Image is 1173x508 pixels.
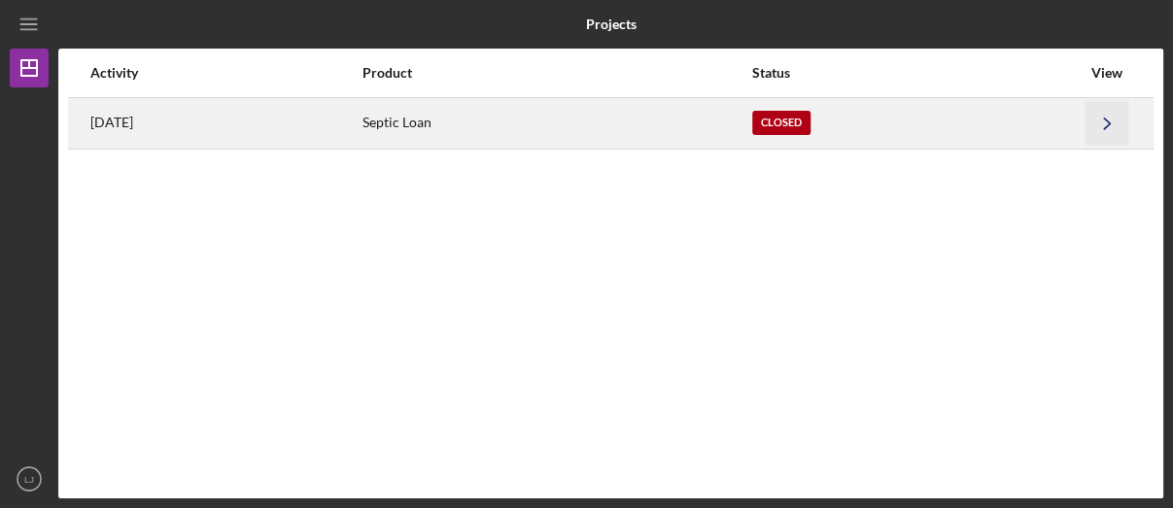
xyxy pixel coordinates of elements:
[10,459,49,498] button: LJ
[362,65,750,81] div: Product
[24,474,34,485] text: LJ
[90,115,133,130] time: 2025-06-04 17:15
[752,65,1081,81] div: Status
[586,17,637,32] b: Projects
[362,99,750,148] div: Septic Loan
[1083,65,1131,81] div: View
[752,111,811,135] div: Closed
[90,65,361,81] div: Activity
